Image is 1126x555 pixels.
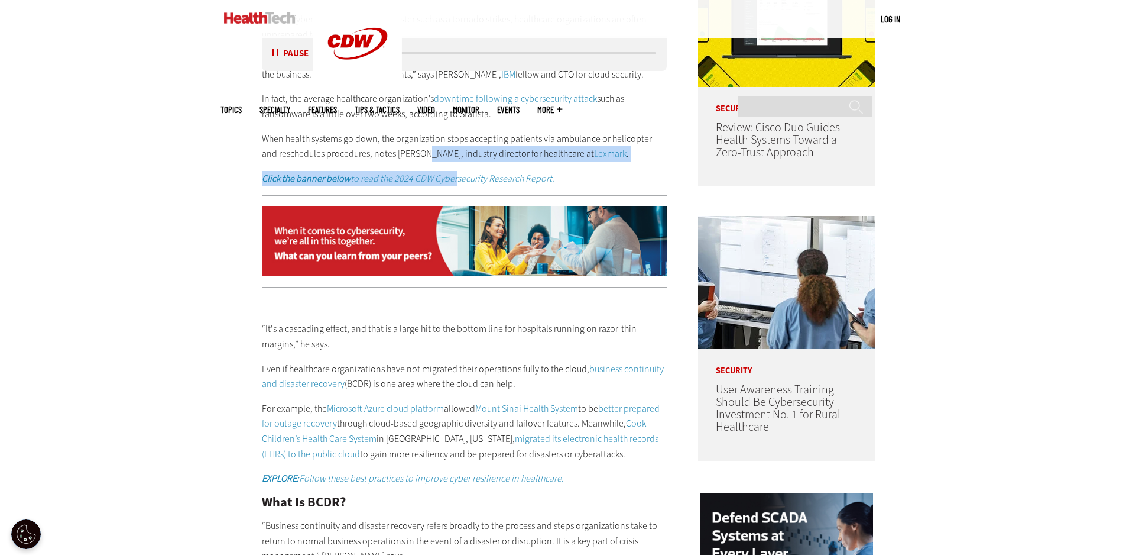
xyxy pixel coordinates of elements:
[716,382,841,435] a: User Awareness Training Should Be Cybersecurity Investment No. 1 for Rural Healthcare
[262,472,564,485] em: Follow these best practices to improve cyber resilience in healthcare.
[11,519,41,549] button: Open Preferences
[220,105,242,114] span: Topics
[224,12,296,24] img: Home
[537,105,562,114] span: More
[262,362,667,392] p: Even if healthcare organizations have not migrated their operations fully to the cloud, (BCDR) is...
[355,105,400,114] a: Tips & Tactics
[475,402,578,415] a: Mount Sinai Health System
[417,105,435,114] a: Video
[262,206,667,276] img: na_prrcloud_static_2024_na_desktop_2
[594,147,627,160] a: Lexmark
[497,105,520,114] a: Events
[716,120,840,160] a: Review: Cisco Duo Guides Health Systems Toward a Zero-Trust Approach
[351,172,554,185] em: to read the 2024 CDW Cybersecurity Research Report.
[308,105,337,114] a: Features
[11,519,41,549] div: Cookie Settings
[698,216,875,349] img: Doctors reviewing information boards
[262,172,554,185] a: Click the banner belowto read the 2024 CDW Cybersecurity Research Report.
[262,472,564,485] a: EXPLORE:Follow these best practices to improve cyber resilience in healthcare.
[262,417,646,445] a: Cook Children’s Health Care System
[259,105,290,114] span: Specialty
[262,321,667,351] p: “It's a cascading effect, and that is a large hit to the bottom line for hospitals running on raz...
[453,105,479,114] a: MonITor
[262,472,299,485] strong: EXPLORE:
[327,402,444,415] a: Microsoft Azure cloud platform
[881,14,900,24] a: Log in
[698,87,875,113] p: Security
[881,13,900,25] div: User menu
[262,401,667,462] p: For example, the allowed to be through cloud-based geographic diversity and failover features. Me...
[262,496,667,509] h2: What Is BCDR?
[262,131,667,162] p: When health systems go down, the organization stops accepting patients via ambulance or helicopte...
[262,172,351,185] em: Click the banner below
[262,433,658,460] a: migrated its electronic health records (EHRs) to the public cloud
[313,78,402,91] a: CDW
[698,349,875,375] p: Security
